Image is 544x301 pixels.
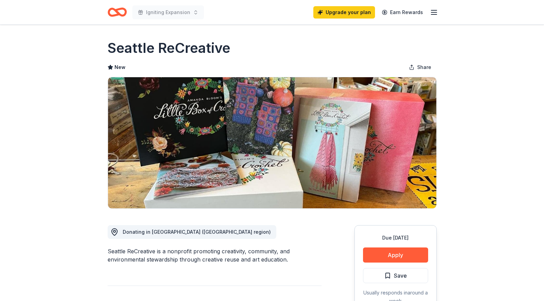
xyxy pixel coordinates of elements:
[146,8,190,16] span: Igniting Expansion
[363,234,428,242] div: Due [DATE]
[313,6,375,19] a: Upgrade your plan
[132,5,204,19] button: Igniting Expansion
[417,63,431,71] span: Share
[123,229,271,235] span: Donating in [GEOGRAPHIC_DATA] ([GEOGRAPHIC_DATA] region)
[108,4,127,20] a: Home
[108,77,436,208] img: Image for Seattle ReCreative
[378,6,427,19] a: Earn Rewards
[108,247,322,264] div: Seattle ReCreative is a nonprofit promoting creativity, community, and environmental stewardship ...
[394,271,407,280] span: Save
[114,63,125,71] span: New
[403,60,437,74] button: Share
[363,268,428,283] button: Save
[363,247,428,263] button: Apply
[108,38,230,58] h1: Seattle ReCreative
